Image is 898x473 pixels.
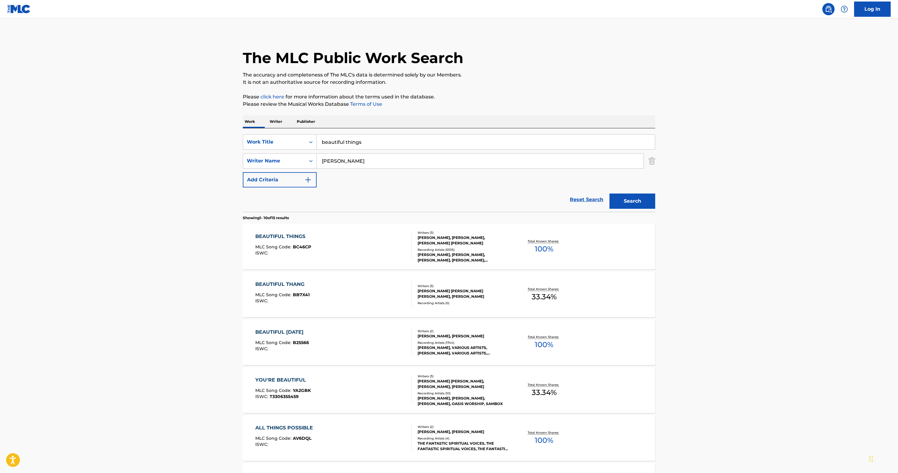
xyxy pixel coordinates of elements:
span: AV6DQL [293,436,311,441]
p: Work [243,115,257,128]
p: Please review the Musical Works Database [243,101,655,108]
div: BEAUTIFUL THINGS [255,233,311,240]
span: 33.34 % [532,387,557,398]
p: Total Known Shares: [528,287,560,291]
a: BEAUTIFUL THINGSMLC Song Code:BC46CPISWC:Writers (3)[PERSON_NAME], [PERSON_NAME], [PERSON_NAME] [... [243,224,655,269]
p: Total Known Shares: [528,430,560,435]
div: ALL THINGS POSSIBLE [255,424,316,432]
img: 9d2ae6d4665cec9f34b9.svg [304,176,312,183]
div: [PERSON_NAME], [PERSON_NAME], [PERSON_NAME], [PERSON_NAME], [PERSON_NAME] [418,252,510,263]
div: Writers ( 2 ) [418,425,510,429]
span: ISWC : [255,442,270,447]
a: BEAUTIFUL [DATE]MLC Song Code:B25566ISWC:Writers (2)[PERSON_NAME], [PERSON_NAME]Recording Artists... [243,319,655,365]
span: ISWC : [255,394,270,399]
a: Reset Search [567,193,606,206]
div: Recording Artists ( 0 ) [418,301,510,305]
span: 100 % [535,435,553,446]
p: It is not an authoritative source for recording information. [243,79,655,86]
button: Search [609,194,655,209]
h1: The MLC Public Work Search [243,49,463,67]
span: MLC Song Code : [255,340,293,345]
div: [PERSON_NAME], [PERSON_NAME] [418,333,510,339]
a: Log In [854,2,891,17]
span: YA2GBK [293,388,311,393]
div: [PERSON_NAME], [PERSON_NAME], [PERSON_NAME], OASIS WORSHIP, SAMBOX [418,396,510,407]
p: Total Known Shares: [528,239,560,244]
a: Public Search [822,3,835,15]
div: [PERSON_NAME] [PERSON_NAME] [PERSON_NAME], [PERSON_NAME] [418,288,510,299]
div: Work Title [247,138,302,146]
div: Recording Artists ( 5535 ) [418,247,510,252]
div: Help [838,3,850,15]
p: Publisher [295,115,317,128]
span: ISWC : [255,346,270,351]
button: Add Criteria [243,172,317,187]
div: YOU'RE BEAUTIFUL [255,376,311,384]
span: BB7X41 [293,292,310,297]
iframe: Chat Widget [867,444,898,473]
img: help [841,5,848,13]
p: Showing 1 - 10 of 15 results [243,215,289,221]
a: BEAUTIFUL THANGMLC Song Code:BB7X41ISWC:Writers (3)[PERSON_NAME] [PERSON_NAME] [PERSON_NAME], [PE... [243,272,655,317]
span: T3306355459 [270,394,299,399]
p: Total Known Shares: [528,382,560,387]
div: Recording Artists ( 4 ) [418,436,510,441]
div: Recording Artists ( 10 ) [418,391,510,396]
span: MLC Song Code : [255,244,293,250]
span: B25566 [293,340,309,345]
p: Please for more information about the terms used in the database. [243,93,655,101]
span: MLC Song Code : [255,436,293,441]
span: 100 % [535,339,553,350]
a: click here [260,94,284,100]
p: The accuracy and completeness of The MLC's data is determined solely by our Members. [243,71,655,79]
div: Writer Name [247,157,302,165]
div: [PERSON_NAME], VARIOUS ARTISTS, [PERSON_NAME], VARIOUS ARTISTS, [PERSON_NAME] [418,345,510,356]
div: BEAUTIFUL [DATE] [255,329,309,336]
span: BC46CP [293,244,311,250]
span: 100 % [535,244,553,254]
a: YOU'RE BEAUTIFULMLC Song Code:YA2GBKISWC:T3306355459Writers (3)[PERSON_NAME] [PERSON_NAME], [PERS... [243,367,655,413]
span: MLC Song Code : [255,388,293,393]
div: Writers ( 3 ) [418,230,510,235]
div: Writers ( 2 ) [418,329,510,333]
div: [PERSON_NAME], [PERSON_NAME], [PERSON_NAME] [PERSON_NAME] [418,235,510,246]
img: search [825,5,832,13]
div: BEAUTIFUL THANG [255,281,310,288]
span: 33.34 % [532,291,557,302]
p: Total Known Shares: [528,335,560,339]
span: MLC Song Code : [255,292,293,297]
span: ISWC : [255,298,270,304]
div: [PERSON_NAME], [PERSON_NAME] [418,429,510,435]
a: Terms of Use [349,101,382,107]
div: Drag [869,450,873,468]
div: [PERSON_NAME] [PERSON_NAME], [PERSON_NAME], [PERSON_NAME] [418,379,510,389]
img: MLC Logo [7,5,31,13]
div: THE FANTASTIC SPIRITUAL VOICES, THE FANTASTIC SPIRITUAL VOICES, THE FANTASTIC SPIRITUAL VOICES, T... [418,441,510,452]
form: Search Form [243,134,655,212]
p: Writer [268,115,284,128]
span: ISWC : [255,250,270,256]
div: Writers ( 3 ) [418,284,510,288]
div: Writers ( 3 ) [418,374,510,379]
div: Recording Artists ( 1744 ) [418,340,510,345]
img: Delete Criterion [648,153,655,169]
a: ALL THINGS POSSIBLEMLC Song Code:AV6DQLISWC:Writers (2)[PERSON_NAME], [PERSON_NAME]Recording Arti... [243,415,655,461]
